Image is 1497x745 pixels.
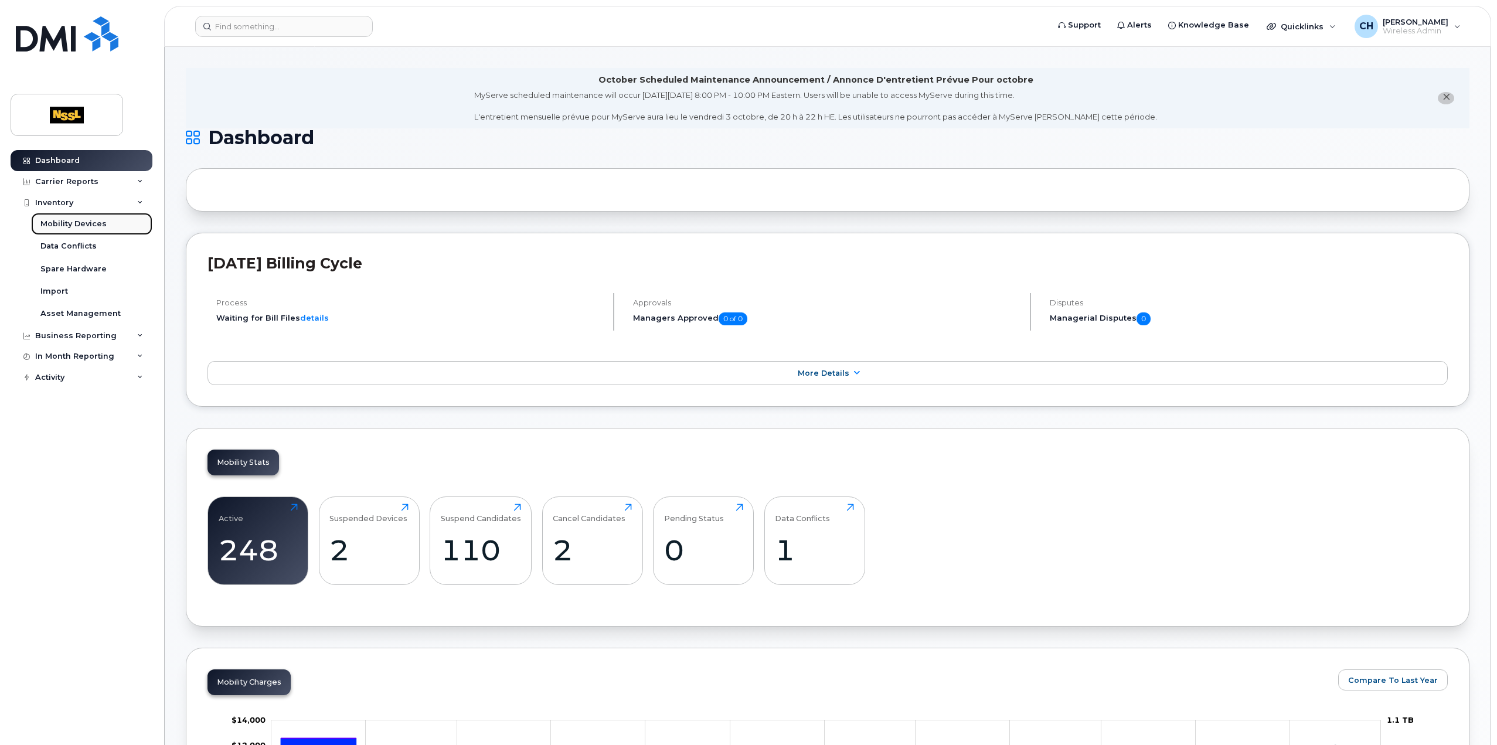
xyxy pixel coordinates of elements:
h4: Process [216,298,603,307]
div: Active [219,504,243,523]
h2: [DATE] Billing Cycle [207,254,1448,272]
span: More Details [798,369,849,377]
a: details [300,313,329,322]
div: 2 [329,533,409,567]
a: Cancel Candidates2 [553,504,632,579]
span: Compare To Last Year [1348,675,1438,686]
h4: Approvals [633,298,1020,307]
a: Data Conflicts1 [775,504,854,579]
span: 0 of 0 [719,312,747,325]
button: close notification [1438,92,1454,104]
span: 0 [1137,312,1151,325]
h5: Managers Approved [633,312,1020,325]
div: Suspend Candidates [441,504,521,523]
div: Suspended Devices [329,504,407,523]
a: Pending Status0 [664,504,743,579]
a: Suspend Candidates110 [441,504,521,579]
g: $0 [232,715,266,724]
div: Pending Status [664,504,724,523]
tspan: $14,000 [232,715,266,724]
a: Suspended Devices2 [329,504,409,579]
button: Compare To Last Year [1338,669,1448,690]
a: Active248 [219,504,298,579]
div: 0 [664,533,743,567]
div: October Scheduled Maintenance Announcement / Annonce D'entretient Prévue Pour octobre [598,74,1033,86]
div: 110 [441,533,521,567]
div: Data Conflicts [775,504,830,523]
div: 1 [775,533,854,567]
div: 248 [219,533,298,567]
tspan: 1.1 TB [1387,715,1414,724]
div: 2 [553,533,632,567]
li: Waiting for Bill Files [216,312,603,324]
span: Dashboard [208,129,314,147]
h4: Disputes [1050,298,1448,307]
div: Cancel Candidates [553,504,625,523]
h5: Managerial Disputes [1050,312,1448,325]
div: MyServe scheduled maintenance will occur [DATE][DATE] 8:00 PM - 10:00 PM Eastern. Users will be u... [474,90,1157,123]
